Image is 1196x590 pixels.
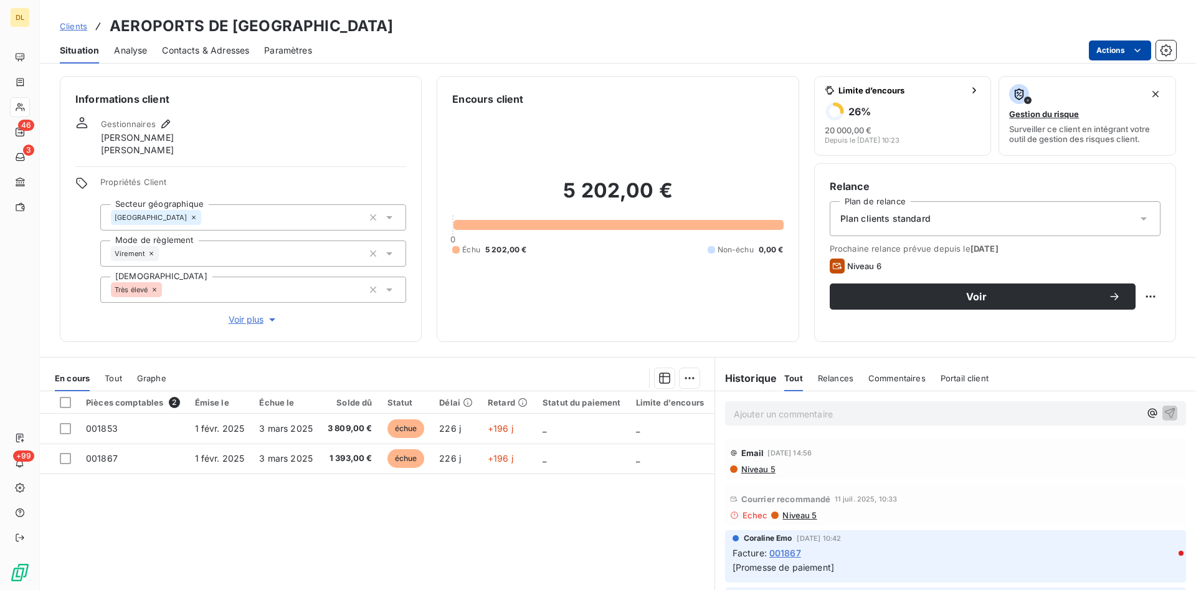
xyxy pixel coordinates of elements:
h3: AEROPORTS DE [GEOGRAPHIC_DATA] [110,15,394,37]
iframe: Intercom live chat [1154,548,1184,578]
span: Contacts & Adresses [162,44,249,57]
span: _ [543,453,546,464]
div: Retard [488,397,528,407]
span: [DATE] [971,244,999,254]
div: Statut du paiement [543,397,621,407]
span: Graphe [137,373,166,383]
span: [DATE] 14:56 [767,449,812,457]
div: Émise le [195,397,245,407]
span: Virement [115,250,145,257]
span: 3 mars 2025 [259,423,313,434]
span: _ [636,453,640,464]
span: Clients [60,21,87,31]
span: Tout [784,373,803,383]
div: Délai [439,397,473,407]
div: DL [10,7,30,27]
div: Solde dû [328,397,373,407]
span: Analyse [114,44,147,57]
span: 0 [450,234,455,244]
span: Niveau 5 [781,510,817,520]
div: Limite d'encours [636,397,704,407]
h6: Informations client [75,92,406,107]
span: Relances [818,373,853,383]
span: 5 202,00 € [485,244,527,255]
span: Échu [462,244,480,255]
span: Gestionnaires [101,119,156,129]
span: [Promesse de paiement] [733,562,834,573]
span: Non-échu [718,244,754,255]
span: Commentaires [868,373,926,383]
input: Ajouter une valeur [162,284,172,295]
span: Courrier recommandé [741,494,831,504]
span: Depuis le [DATE] 10:23 [825,136,899,144]
span: échue [387,419,425,438]
img: Logo LeanPay [10,563,30,583]
span: Limite d’encours [838,85,965,95]
span: Très élevé [115,286,148,293]
div: Échue le [259,397,313,407]
span: Niveau 5 [740,464,776,474]
span: Voir [845,292,1108,302]
span: 001867 [769,546,801,559]
span: échue [387,449,425,468]
span: +196 j [488,423,513,434]
span: 46 [18,120,34,131]
span: _ [543,423,546,434]
h6: Historique [715,371,777,386]
span: Email [741,448,764,458]
span: [PERSON_NAME] [101,131,174,144]
button: Voir plus [100,313,406,326]
div: Pièces comptables [86,397,180,408]
span: Paramètres [264,44,312,57]
span: [GEOGRAPHIC_DATA] [115,214,187,221]
span: Facture : [733,546,767,559]
button: Limite d’encours26%20 000,00 €Depuis le [DATE] 10:23 [814,76,992,156]
div: Statut [387,397,425,407]
span: 1 févr. 2025 [195,423,245,434]
span: 3 [23,145,34,156]
span: Propriétés Client [100,177,406,194]
span: Prochaine relance prévue depuis le [830,244,1160,254]
span: 11 juil. 2025, 10:33 [835,495,898,503]
button: Gestion du risqueSurveiller ce client en intégrant votre outil de gestion des risques client. [999,76,1176,156]
span: Tout [105,373,122,383]
span: 1 393,00 € [328,452,373,465]
span: Voir plus [229,313,278,326]
button: Actions [1089,40,1151,60]
span: Portail client [941,373,989,383]
span: 3 809,00 € [328,422,373,435]
span: [PERSON_NAME] [101,144,174,156]
span: +196 j [488,453,513,464]
span: Gestion du risque [1009,109,1079,119]
h6: Relance [830,179,1160,194]
input: Ajouter une valeur [201,212,211,223]
span: 0,00 € [759,244,784,255]
span: 001867 [86,453,118,464]
h6: 26 % [848,105,871,118]
a: Clients [60,20,87,32]
span: 2 [169,397,180,408]
span: En cours [55,373,90,383]
span: Coraline Emo [744,533,792,544]
span: Surveiller ce client en intégrant votre outil de gestion des risques client. [1009,124,1165,144]
span: Situation [60,44,99,57]
span: [DATE] 10:42 [797,535,841,542]
span: 226 j [439,453,461,464]
span: 001853 [86,423,118,434]
span: 3 mars 2025 [259,453,313,464]
span: Niveau 6 [847,261,881,271]
input: Ajouter une valeur [159,248,169,259]
span: Echec [743,510,768,520]
span: 226 j [439,423,461,434]
span: 1 févr. 2025 [195,453,245,464]
span: +99 [13,450,34,462]
span: 20 000,00 € [825,125,871,135]
span: _ [636,423,640,434]
h2: 5 202,00 € [452,178,783,216]
h6: Encours client [452,92,523,107]
span: Plan clients standard [840,212,931,225]
button: Voir [830,283,1136,310]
